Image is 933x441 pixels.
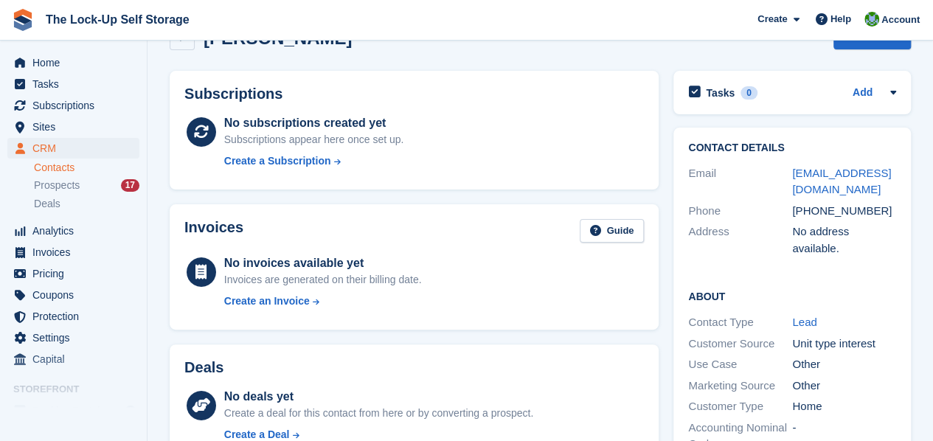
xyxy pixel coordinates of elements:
a: The Lock-Up Self Storage [40,7,195,32]
span: Analytics [32,220,121,241]
span: Booking Portal [32,400,121,421]
div: [PHONE_NUMBER] [792,203,896,220]
a: menu [7,285,139,305]
a: Lead [792,316,816,328]
a: menu [7,52,139,73]
span: Help [830,12,851,27]
div: Address [688,223,792,257]
img: stora-icon-8386f47178a22dfd0bd8f6a31ec36ba5ce8667c1dd55bd0f319d3a0aa187defe.svg [12,9,34,31]
div: Create a deal for this contact from here or by converting a prospect. [224,406,533,421]
a: Guide [580,219,645,243]
span: Settings [32,327,121,348]
span: Tasks [32,74,121,94]
div: No subscriptions created yet [224,114,404,132]
div: 0 [740,86,757,100]
a: menu [7,327,139,348]
span: Storefront [13,382,147,397]
div: Create a Subscription [224,153,331,169]
div: Contact Type [688,314,792,331]
span: Home [32,52,121,73]
span: Subscriptions [32,95,121,116]
a: Contacts [34,161,139,175]
a: Add [853,85,873,102]
h2: Subscriptions [184,86,644,103]
span: Pricing [32,263,121,284]
div: No address available. [792,223,896,257]
div: No invoices available yet [224,254,422,272]
a: menu [7,220,139,241]
div: Customer Type [688,398,792,415]
div: Other [792,378,896,395]
span: Capital [32,349,121,369]
h2: About [688,288,896,303]
img: Andrew Beer [864,12,879,27]
h2: Tasks [706,86,735,100]
a: Create an Invoice [224,294,422,309]
a: menu [7,400,139,421]
div: Use Case [688,356,792,373]
div: Phone [688,203,792,220]
a: menu [7,242,139,263]
a: Create a Subscription [224,153,404,169]
span: Sites [32,117,121,137]
span: Create [757,12,787,27]
h2: Deals [184,359,223,376]
h2: Contact Details [688,142,896,154]
a: menu [7,95,139,116]
a: menu [7,117,139,137]
a: [EMAIL_ADDRESS][DOMAIN_NAME] [792,167,891,196]
div: No deals yet [224,388,533,406]
div: Other [792,356,896,373]
a: menu [7,74,139,94]
span: Invoices [32,242,121,263]
span: Prospects [34,178,80,192]
div: Subscriptions appear here once set up. [224,132,404,147]
a: Deals [34,196,139,212]
a: menu [7,263,139,284]
span: Protection [32,306,121,327]
h2: Invoices [184,219,243,243]
div: Invoices are generated on their billing date. [224,272,422,288]
span: Coupons [32,285,121,305]
span: Account [881,13,920,27]
a: Preview store [122,402,139,420]
div: 17 [121,179,139,192]
div: Email [688,165,792,198]
span: Deals [34,197,60,211]
div: Marketing Source [688,378,792,395]
span: CRM [32,138,121,159]
a: menu [7,306,139,327]
div: Home [792,398,896,415]
a: menu [7,349,139,369]
div: Unit type interest [792,336,896,353]
div: Customer Source [688,336,792,353]
div: Create an Invoice [224,294,310,309]
a: menu [7,138,139,159]
a: Prospects 17 [34,178,139,193]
